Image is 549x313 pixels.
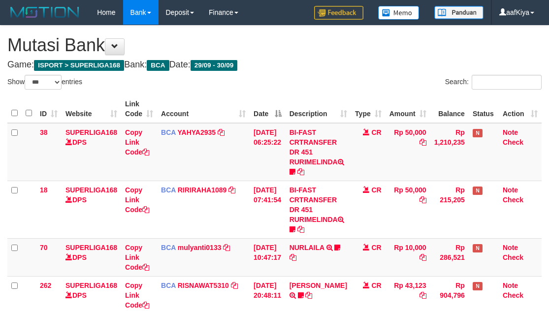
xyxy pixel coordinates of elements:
a: RIRIRAHA1089 [178,186,227,194]
span: 29/09 - 30/09 [191,60,238,71]
span: BCA [161,128,176,136]
a: Copy RIRIRAHA1089 to clipboard [228,186,235,194]
td: Rp 215,205 [430,181,469,238]
select: Showentries [25,75,62,90]
a: Copy Rp 50,000 to clipboard [420,138,426,146]
a: YAHYA2935 [178,128,216,136]
a: Check [503,291,523,299]
th: Action: activate to sort column ascending [499,95,542,123]
td: BI-FAST CRTRANSFER DR 451 RURIMELINDA [286,181,351,238]
span: Has Note [473,129,483,137]
img: Feedback.jpg [314,6,363,20]
a: Copy Rp 43,123 to clipboard [420,291,426,299]
span: CR [372,244,382,251]
td: DPS [62,181,121,238]
a: Note [503,282,518,289]
a: Copy Rp 50,000 to clipboard [420,196,426,204]
th: Balance [430,95,469,123]
td: [DATE] 10:47:17 [250,238,286,276]
a: Copy NURLAILA to clipboard [290,253,296,261]
a: Copy BI-FAST CRTRANSFER DR 451 RURIMELINDA to clipboard [297,168,304,176]
th: Date: activate to sort column descending [250,95,286,123]
a: [PERSON_NAME] [290,282,347,289]
a: Copy Link Code [125,128,149,156]
a: Check [503,138,523,146]
span: 18 [40,186,48,194]
span: 70 [40,244,48,251]
th: Type: activate to sort column ascending [351,95,386,123]
td: Rp 286,521 [430,238,469,276]
span: 262 [40,282,51,289]
a: Note [503,128,518,136]
span: CR [372,282,382,289]
td: Rp 50,000 [386,123,430,181]
a: Copy Rp 10,000 to clipboard [420,253,426,261]
a: mulyanti0133 [178,244,222,251]
th: Account: activate to sort column ascending [157,95,250,123]
a: Note [503,186,518,194]
a: Note [503,244,518,251]
td: BI-FAST CRTRANSFER DR 451 RURIMELINDA [286,123,351,181]
td: [DATE] 07:41:54 [250,181,286,238]
a: Copy YAHYA2935 to clipboard [218,128,225,136]
th: ID: activate to sort column ascending [36,95,62,123]
th: Description: activate to sort column ascending [286,95,351,123]
a: SUPERLIGA168 [65,244,117,251]
th: Link Code: activate to sort column ascending [121,95,157,123]
a: Check [503,196,523,204]
a: NURLAILA [290,244,324,251]
img: MOTION_logo.png [7,5,82,20]
span: 38 [40,128,48,136]
th: Status [469,95,499,123]
a: Copy Link Code [125,282,149,309]
td: Rp 50,000 [386,181,430,238]
span: CR [372,186,382,194]
img: Button%20Memo.svg [378,6,420,20]
span: CR [372,128,382,136]
td: Rp 10,000 [386,238,430,276]
a: Copy Link Code [125,244,149,271]
span: Has Note [473,244,483,252]
a: Copy Link Code [125,186,149,214]
img: panduan.png [434,6,484,19]
a: SUPERLIGA168 [65,128,117,136]
a: Check [503,253,523,261]
a: Copy RISNAWAT5310 to clipboard [231,282,238,289]
span: BCA [161,186,176,194]
a: SUPERLIGA168 [65,282,117,289]
h4: Game: Bank: Date: [7,60,542,70]
a: Copy mulyanti0133 to clipboard [223,244,230,251]
span: BCA [147,60,169,71]
span: BCA [161,244,176,251]
span: Has Note [473,282,483,290]
span: Has Note [473,187,483,195]
h1: Mutasi Bank [7,35,542,55]
td: DPS [62,238,121,276]
label: Show entries [7,75,82,90]
td: Rp 1,210,235 [430,123,469,181]
a: SUPERLIGA168 [65,186,117,194]
td: DPS [62,123,121,181]
label: Search: [445,75,542,90]
th: Amount: activate to sort column ascending [386,95,430,123]
a: Copy YOSI EFENDI to clipboard [305,291,312,299]
td: [DATE] 06:25:22 [250,123,286,181]
span: BCA [161,282,176,289]
th: Website: activate to sort column ascending [62,95,121,123]
a: RISNAWAT5310 [178,282,229,289]
input: Search: [472,75,542,90]
a: Copy BI-FAST CRTRANSFER DR 451 RURIMELINDA to clipboard [297,225,304,233]
span: ISPORT > SUPERLIGA168 [34,60,124,71]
